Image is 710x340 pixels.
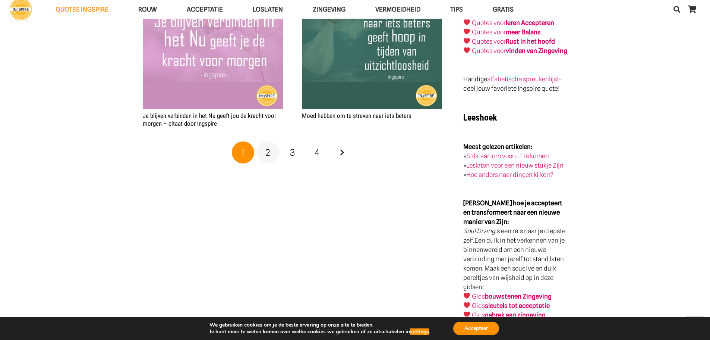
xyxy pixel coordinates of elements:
a: Pagina 3 [281,141,304,164]
button: settings [410,328,429,335]
strong: bouwstenen Zingeving [485,293,552,300]
strong: sleutels tot acceptatie [485,302,550,309]
img: ❤ [464,47,470,53]
button: Accepteer [453,322,499,335]
a: Stilstaan om vooruit te komen [466,152,549,160]
a: Pagina 4 [306,141,328,164]
strong: Rust in het hoofd [506,38,555,45]
span: Zingeving [313,6,345,13]
span: 4 [315,147,319,158]
p: We gebruiken cookies om je de beste ervaring op onze site te bieden. [209,322,430,328]
strong: . [473,237,474,244]
span: 2 [265,147,270,158]
img: ❤ [464,302,470,308]
strong: vinden van Zingeving [506,47,567,54]
img: ❤ [464,38,470,44]
a: Hoe anders naar dingen kijken? [466,171,553,178]
span: 1 [241,147,244,158]
a: Loslaten voor een nieuw stukje Zijn [466,162,564,169]
strong: gebrek aan zingeving [485,311,546,319]
a: alfabetische spreukenlijst [487,75,559,83]
span: Loslaten [253,6,283,13]
img: ❤ [464,311,470,318]
p: » » » [463,142,567,180]
p: is een reis naar je diepste zelf Een duik in het verkennen van je binnenwereld om een nieuwe verb... [463,199,567,320]
a: Gidssleutels tot acceptatie [472,302,550,309]
p: Je kunt meer te weten komen over welke cookies we gebruiken of ze uitschakelen in . [209,328,430,335]
strong: meer Balans [506,28,541,36]
span: VERMOEIDHEID [375,6,420,13]
span: GRATIS [493,6,514,13]
img: ❤ [464,19,470,25]
span: ROUW [138,6,157,13]
a: Pagina 2 [256,141,279,164]
span: Pagina 1 [232,141,254,164]
strong: [PERSON_NAME] hoe je accepteert en transformeert naar een nieuwe manier van Zijn: [463,199,562,225]
a: Quotes voormeer Balans [472,28,541,36]
p: Handige - deel jouw favoriete Ingspire quote! [463,75,567,93]
img: ❤ [464,293,470,299]
a: Quotes voor [472,19,506,26]
strong: Leeshoek [463,112,497,123]
em: Soul Diving [463,227,495,235]
a: Quotes voorRust in het hoofd [472,38,555,45]
a: Quotes voorvinden van Zingeving [472,47,567,54]
img: ❤ [464,28,470,35]
a: Terug naar top [686,316,704,334]
span: Acceptatie [187,6,223,13]
span: 3 [290,147,295,158]
a: Moed hebben om te streven naar iets beters [302,112,411,119]
a: Gidsgebrek aan zingeving [472,311,546,319]
a: leren Accepteren [506,19,554,26]
a: Gidsbouwstenen Zingeving [472,293,552,300]
strong: Meest gelezen artikelen: [463,143,533,150]
span: QUOTES INGSPIRE [56,6,108,13]
span: TIPS [450,6,463,13]
a: Je blijven verbinden in het Nu geeft jou de kracht voor morgen – citaat door ingspire [143,112,276,127]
